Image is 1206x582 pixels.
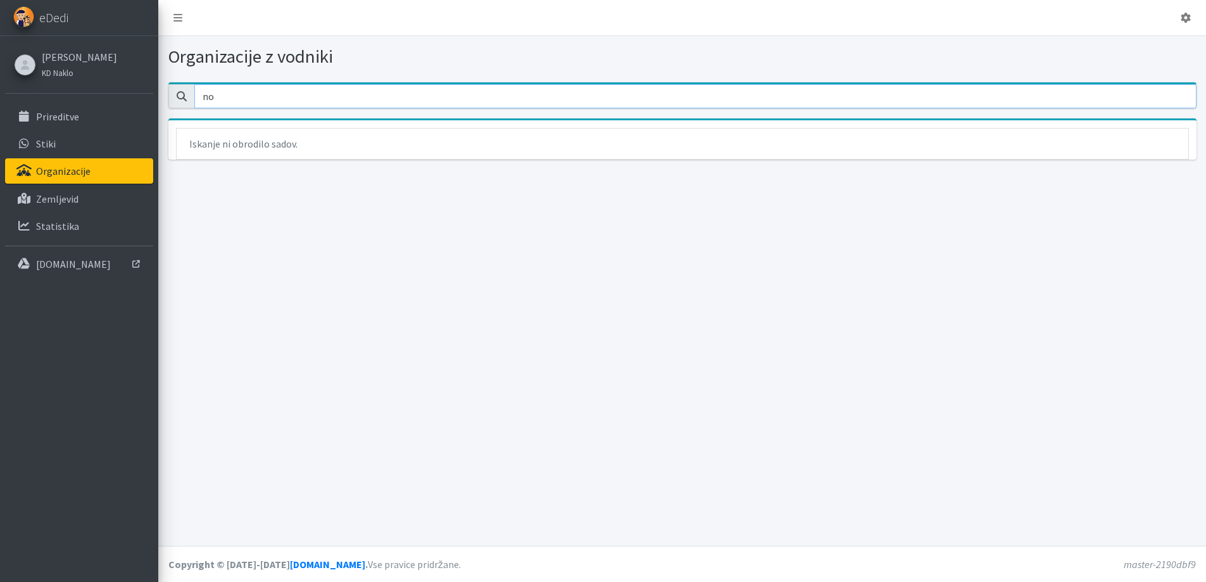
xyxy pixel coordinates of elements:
[39,8,68,27] span: eDedi
[42,49,117,65] a: [PERSON_NAME]
[36,258,111,270] p: [DOMAIN_NAME]
[36,220,79,232] p: Statistika
[36,165,91,177] p: Organizacije
[5,213,153,239] a: Statistika
[5,251,153,277] a: [DOMAIN_NAME]
[5,131,153,156] a: Stiki
[1124,558,1196,571] em: master-2190dbf9
[36,110,79,123] p: Prireditve
[189,137,298,150] span: Iskanje ni obrodilo sadov.
[42,65,117,80] a: KD Naklo
[36,137,56,150] p: Stiki
[5,104,153,129] a: Prireditve
[158,546,1206,582] footer: Vse pravice pridržane.
[290,558,365,571] a: [DOMAIN_NAME]
[5,186,153,212] a: Zemljevid
[194,84,1197,108] input: Išči
[36,193,79,205] p: Zemljevid
[5,158,153,184] a: Organizacije
[42,68,73,78] small: KD Naklo
[13,6,34,27] img: eDedi
[168,558,368,571] strong: Copyright © [DATE]-[DATE] .
[168,46,678,68] h1: Organizacije z vodniki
